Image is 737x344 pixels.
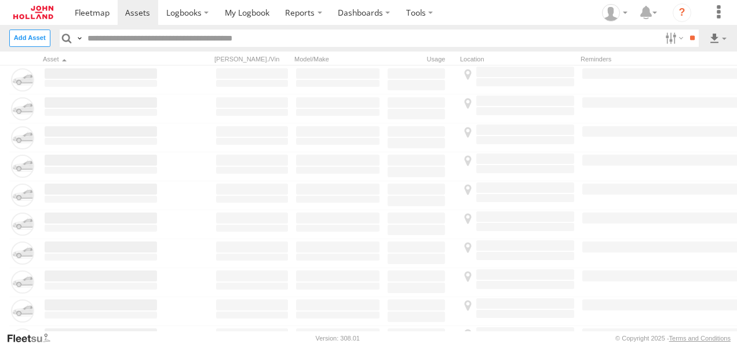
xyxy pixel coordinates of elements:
[708,30,728,46] label: Export results as...
[6,332,60,344] a: Visit our Website
[74,30,83,46] label: Search Query
[581,55,667,63] div: Reminders
[9,30,50,46] label: Create New Asset
[43,55,159,63] div: Click to Sort
[294,55,381,63] div: Model/Make
[615,335,731,342] div: © Copyright 2025 -
[460,55,576,63] div: Location
[3,3,64,22] a: Return to Dashboard
[13,6,53,19] img: jhg-logo.svg
[673,3,691,22] i: ?
[316,335,360,342] div: Version: 308.01
[661,30,685,46] label: Search Filter Options
[386,55,455,63] div: Usage
[669,335,731,342] a: Terms and Conditions
[214,55,290,63] div: [PERSON_NAME]./Vin
[598,4,632,21] div: Adam Dippie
